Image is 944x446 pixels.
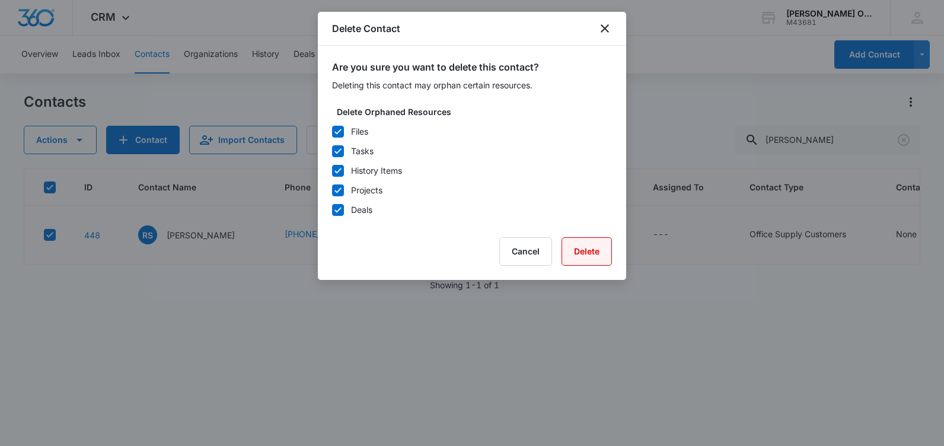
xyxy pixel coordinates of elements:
[332,60,612,74] h2: Are you sure you want to delete this contact?
[351,184,382,196] div: Projects
[562,237,612,266] button: Delete
[332,21,400,36] h1: Delete Contact
[351,164,402,177] div: History Items
[332,79,612,91] p: Deleting this contact may orphan certain resources.
[351,203,372,216] div: Deals
[598,21,612,36] button: close
[351,145,374,157] div: Tasks
[337,106,617,118] label: Delete Orphaned Resources
[499,237,552,266] button: Cancel
[351,125,368,138] div: Files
